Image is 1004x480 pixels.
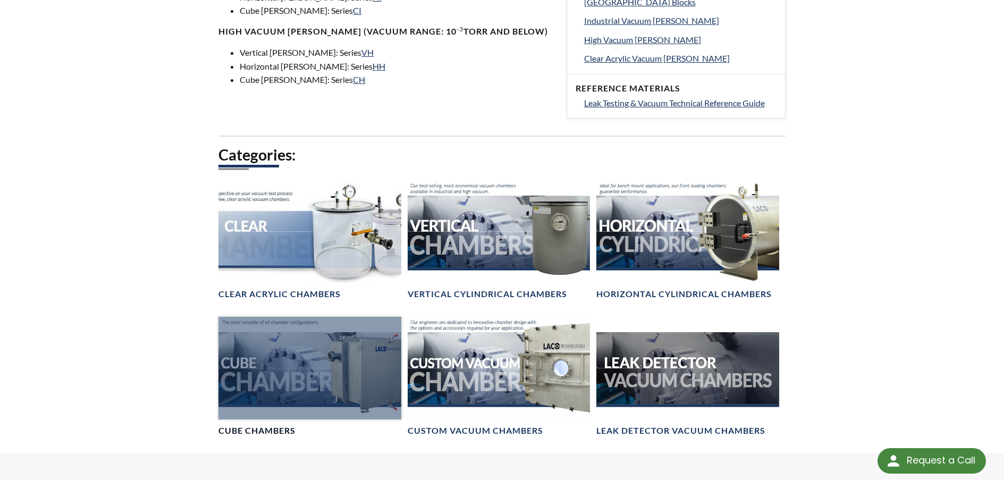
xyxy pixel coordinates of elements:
[596,317,779,436] a: Leak Test Vacuum Chambers headerLeak Detector Vacuum Chambers
[584,52,777,65] a: Clear Acrylic Vacuum [PERSON_NAME]
[240,4,554,18] li: Cube [PERSON_NAME]: Series
[361,47,374,57] a: VH
[240,60,554,73] li: Horizontal [PERSON_NAME]: Series
[240,73,554,87] li: Cube [PERSON_NAME]: Series
[240,46,554,60] li: Vertical [PERSON_NAME]: Series
[596,425,765,436] h4: Leak Detector Vacuum Chambers
[596,180,779,300] a: Horizontal Cylindrical headerHorizontal Cylindrical Chambers
[218,425,296,436] h4: Cube Chambers
[576,83,777,94] h4: Reference Materials
[878,448,986,474] div: Request a Call
[584,98,765,108] span: Leak Testing & Vacuum Technical Reference Guide
[218,26,554,37] h4: High Vacuum [PERSON_NAME] (Vacuum range: 10 Torr and below)
[373,61,385,71] a: HH
[218,180,401,300] a: Clear Chambers headerClear Acrylic Chambers
[353,5,361,15] a: CI
[218,145,786,165] h2: Categories:
[218,289,341,300] h4: Clear Acrylic Chambers
[353,74,365,85] a: CH
[457,25,463,33] sup: -3
[584,35,701,45] span: High Vacuum [PERSON_NAME]
[408,180,590,300] a: Vertical Vacuum Chambers headerVertical Cylindrical Chambers
[408,289,567,300] h4: Vertical Cylindrical Chambers
[408,317,590,436] a: Custom Vacuum Chamber headerCustom Vacuum Chambers
[584,53,730,63] span: Clear Acrylic Vacuum [PERSON_NAME]
[885,452,902,469] img: round button
[408,425,543,436] h4: Custom Vacuum Chambers
[584,15,719,26] span: Industrial Vacuum [PERSON_NAME]
[584,33,777,47] a: High Vacuum [PERSON_NAME]
[596,289,772,300] h4: Horizontal Cylindrical Chambers
[584,14,777,28] a: Industrial Vacuum [PERSON_NAME]
[584,96,777,110] a: Leak Testing & Vacuum Technical Reference Guide
[907,448,975,473] div: Request a Call
[218,317,401,436] a: Cube Chambers headerCube Chambers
